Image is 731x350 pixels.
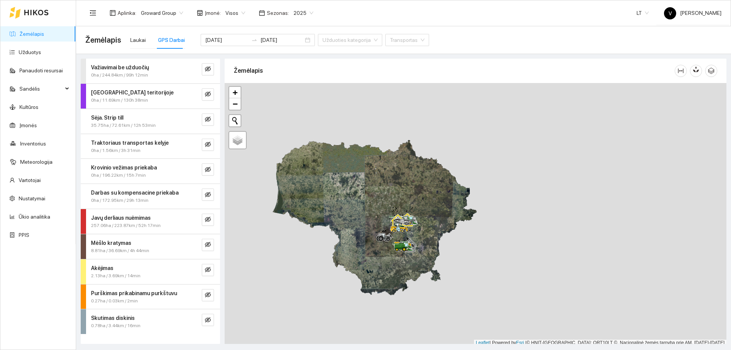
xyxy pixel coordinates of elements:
[202,239,214,251] button: eye-invisible
[91,147,140,154] span: 0ha / 1.56km / 3h 31min
[202,88,214,101] button: eye-invisible
[675,68,686,74] span: column-width
[260,36,303,44] input: Pabaigos data
[205,216,211,224] span: eye-invisible
[81,134,220,159] div: Traktoriaus transportas kelyje0ha / 1.56km / 3h 31mineye-invisible
[19,104,38,110] a: Kultūros
[91,190,179,196] strong: Darbas su kompensacine priekaba
[234,60,675,82] div: Žemėlapis
[91,290,177,296] strong: Purškimas prikabinamu purkštuvu
[89,10,96,16] span: menu-fold
[19,31,44,37] a: Žemėlapis
[259,10,265,16] span: calendar
[202,63,214,75] button: eye-invisible
[141,7,183,19] span: Groward Group
[19,214,50,220] a: Ūkio analitika
[476,340,490,345] a: Leaflet
[202,214,214,226] button: eye-invisible
[205,91,211,98] span: eye-invisible
[233,88,238,97] span: +
[474,340,726,346] div: | Powered by © HNIT-[GEOGRAPHIC_DATA]; ORT10LT ©, Nacionalinė žemės tarnyba prie AM, [DATE]-[DATE]
[91,315,135,321] strong: Skutimas diskinis
[205,116,211,123] span: eye-invisible
[202,289,214,301] button: eye-invisible
[20,159,53,165] a: Meteorologija
[91,240,131,246] strong: Mėšlo kratymas
[85,5,101,21] button: menu-fold
[202,264,214,276] button: eye-invisible
[229,98,241,110] a: Zoom out
[91,247,149,254] span: 8.81ha / 36.69km / 4h 44min
[81,234,220,259] div: Mėšlo kratymas8.81ha / 36.69km / 4h 44mineye-invisible
[205,9,221,17] span: Įmonė :
[19,81,63,96] span: Sandėlis
[81,209,220,234] div: Javų derliaus nuėmimas257.06ha / 223.87km / 52h 17mineye-invisible
[81,184,220,209] div: Darbas su kompensacine priekaba0ha / 172.95km / 29h 13mineye-invisible
[91,115,123,121] strong: Sėja. Strip till
[202,189,214,201] button: eye-invisible
[229,115,241,126] button: Initiate a new search
[251,37,257,43] span: to
[205,192,211,199] span: eye-invisible
[91,222,161,229] span: 257.06ha / 223.87km / 52h 17min
[251,37,257,43] span: swap-right
[91,97,148,104] span: 0ha / 11.69km / 130h 38min
[225,7,245,19] span: Visos
[675,65,687,77] button: column-width
[81,109,220,134] div: Sėja. Strip till35.75ha / 72.61km / 12h 53mineye-invisible
[205,36,248,44] input: Pradžios data
[110,10,116,16] span: layout
[233,99,238,109] span: −
[81,84,220,109] div: [GEOGRAPHIC_DATA] teritorijoje0ha / 11.69km / 130h 38mineye-invisible
[205,66,211,73] span: eye-invisible
[205,317,211,324] span: eye-invisible
[81,284,220,309] div: Purškimas prikabinamu purkštuvu0.27ha / 0.03km / 2mineye-invisible
[81,59,220,83] div: Važiavimai be užduočių0ha / 244.84km / 99h 12mineye-invisible
[19,49,41,55] a: Užduotys
[91,265,113,271] strong: Akėjimas
[202,163,214,176] button: eye-invisible
[91,172,146,179] span: 0ha / 196.22km / 15h 7min
[91,322,140,329] span: 0.78ha / 3.44km / 16min
[91,272,140,280] span: 2.13ha / 3.69km / 14min
[85,34,121,46] span: Žemėlapis
[669,7,672,19] span: V
[91,297,138,305] span: 0.27ha / 0.03km / 2min
[205,166,211,174] span: eye-invisible
[91,72,148,79] span: 0ha / 244.84km / 99h 12min
[19,177,41,183] a: Vartotojai
[202,314,214,326] button: eye-invisible
[267,9,289,17] span: Sezonas :
[229,87,241,98] a: Zoom in
[525,340,527,345] span: |
[20,141,46,147] a: Inventorius
[91,197,148,204] span: 0ha / 172.95km / 29h 13min
[91,215,151,221] strong: Javų derliaus nuėmimas
[205,141,211,149] span: eye-invisible
[130,36,146,44] div: Laukai
[294,7,313,19] span: 2025
[229,132,246,149] a: Layers
[91,122,156,129] span: 35.75ha / 72.61km / 12h 53min
[205,267,211,274] span: eye-invisible
[91,140,169,146] strong: Traktoriaus transportas kelyje
[158,36,185,44] div: GPS Darbai
[81,309,220,334] div: Skutimas diskinis0.78ha / 3.44km / 16mineye-invisible
[91,64,149,70] strong: Važiavimai be užduočių
[202,139,214,151] button: eye-invisible
[19,232,29,238] a: PPIS
[81,259,220,284] div: Akėjimas2.13ha / 3.69km / 14mineye-invisible
[19,122,37,128] a: Įmonės
[205,241,211,249] span: eye-invisible
[637,7,649,19] span: LT
[202,113,214,126] button: eye-invisible
[205,292,211,299] span: eye-invisible
[197,10,203,16] span: shop
[91,89,174,96] strong: [GEOGRAPHIC_DATA] teritorijoje
[118,9,136,17] span: Aplinka :
[91,165,157,171] strong: Krovinio vežimas priekaba
[81,159,220,184] div: Krovinio vežimas priekaba0ha / 196.22km / 15h 7mineye-invisible
[19,195,45,201] a: Nustatymai
[664,10,721,16] span: [PERSON_NAME]
[19,67,63,74] a: Panaudoti resursai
